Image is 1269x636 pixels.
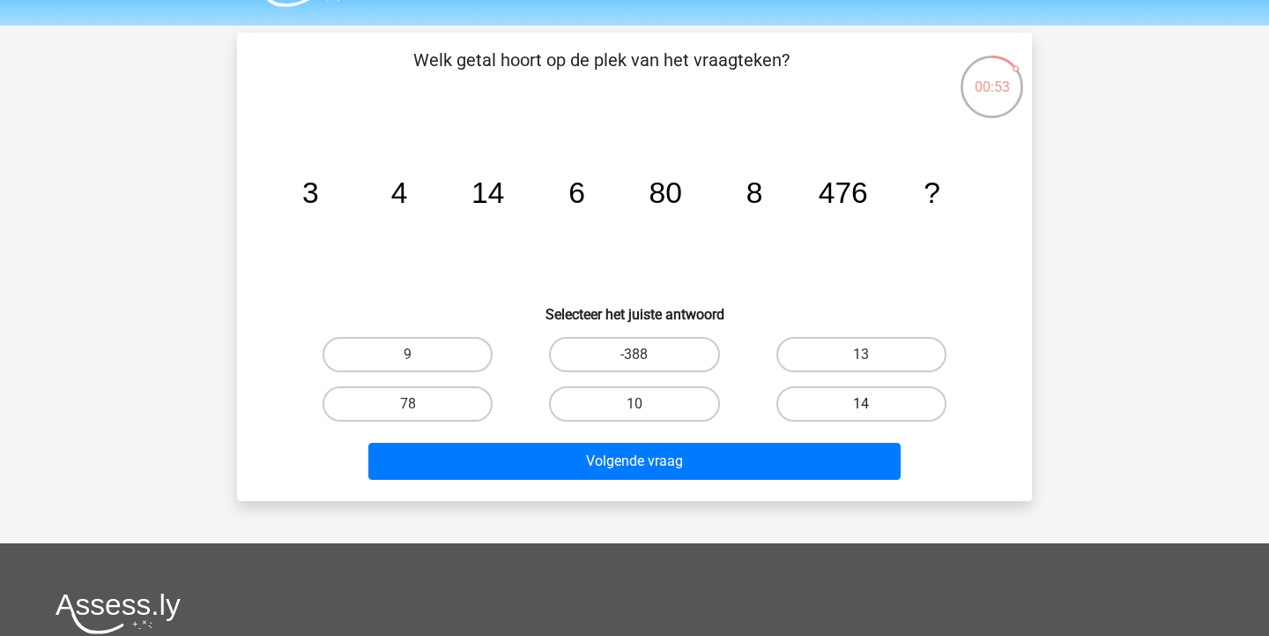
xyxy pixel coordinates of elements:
tspan: 4 [391,176,408,209]
label: 10 [549,386,719,422]
label: 13 [776,337,946,372]
tspan: 8 [746,176,763,209]
tspan: ? [924,176,940,209]
p: Welk getal hoort op de plek van het vraagteken? [265,47,938,100]
tspan: 14 [471,176,504,209]
img: Assessly logo [56,593,181,634]
button: Volgende vraag [368,443,902,480]
label: 14 [776,386,946,422]
tspan: 80 [649,176,682,209]
h6: Selecteer het juiste antwoord [265,292,1004,323]
label: 9 [323,337,493,372]
tspan: 6 [568,176,585,209]
tspan: 3 [302,176,319,209]
label: -388 [549,337,719,372]
div: 00:53 [959,54,1025,98]
label: 78 [323,386,493,422]
tspan: 476 [819,176,868,209]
